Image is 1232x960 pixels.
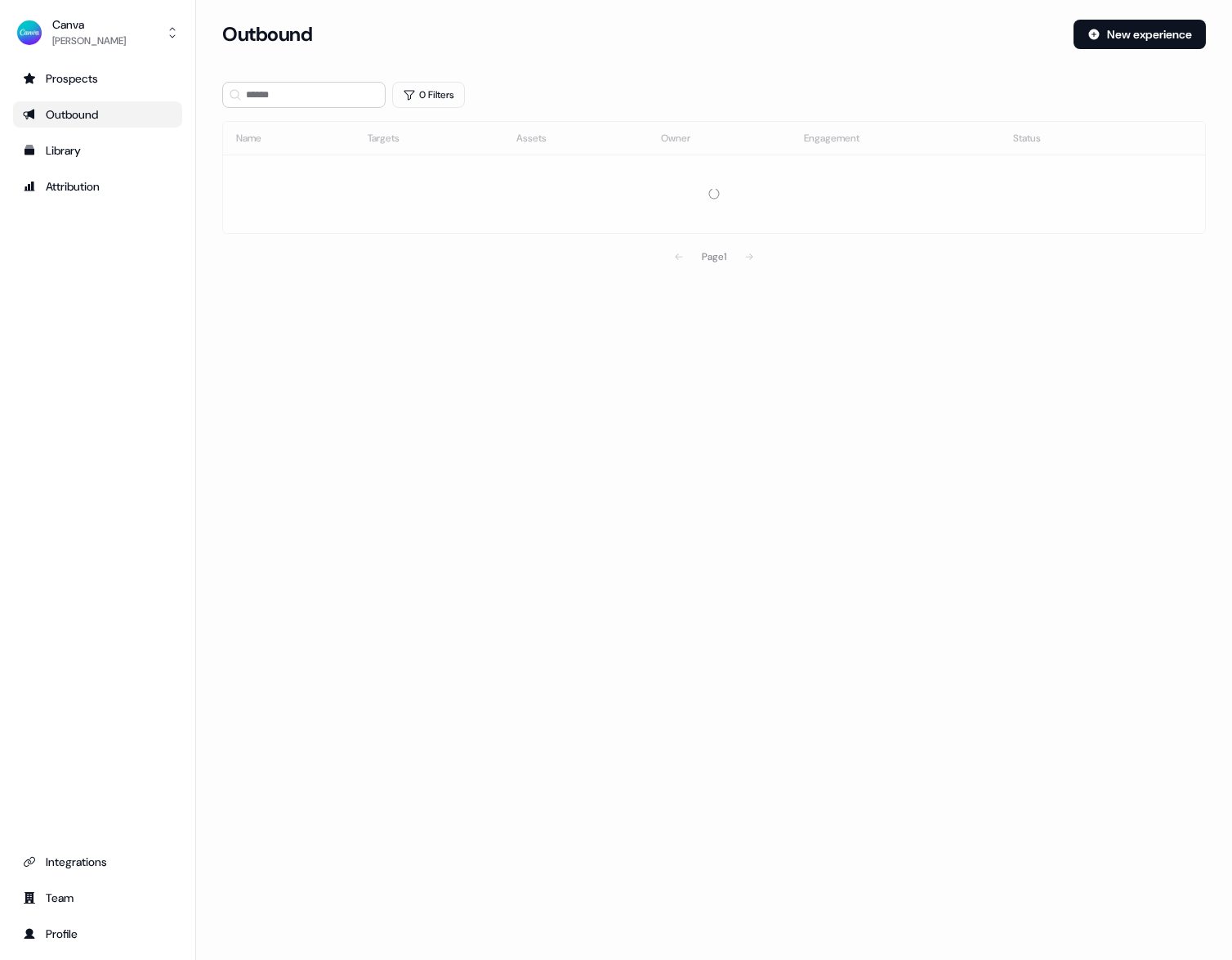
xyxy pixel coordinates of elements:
[23,70,172,87] div: Prospects
[23,142,172,159] div: Library
[222,22,312,47] h3: Outbound
[23,854,172,870] div: Integrations
[13,137,182,164] a: Go to templates
[13,173,182,200] a: Go to attribution
[392,82,465,108] button: 0 Filters
[23,106,172,123] div: Outbound
[13,885,182,911] a: Go to team
[13,849,182,875] a: Go to integrations
[23,178,172,195] div: Attribution
[13,13,182,52] button: Canva[PERSON_NAME]
[52,33,126,49] div: [PERSON_NAME]
[13,921,182,947] a: Go to profile
[52,16,126,33] div: Canva
[13,65,182,92] a: Go to prospects
[1074,20,1206,49] button: New experience
[23,890,172,906] div: Team
[23,926,172,942] div: Profile
[13,101,182,128] a: Go to outbound experience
